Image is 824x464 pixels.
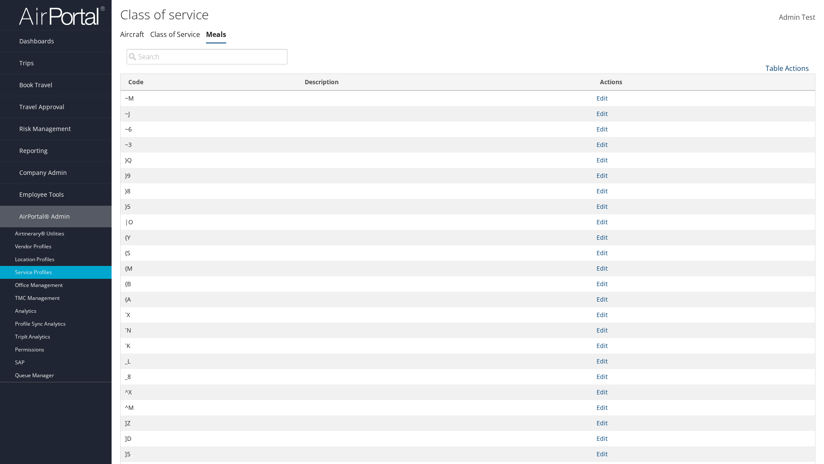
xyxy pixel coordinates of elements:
a: Edit [597,434,608,443]
span: AirPortal® Admin [19,206,70,227]
a: Edit [597,249,608,257]
th: Actions [592,74,815,91]
input: Search [127,49,288,64]
span: Trips [19,52,34,74]
td: }8 [121,183,297,199]
th: Code: activate to sort column ascending [121,74,297,91]
span: Travel Approval [19,96,64,118]
td: ^M [121,400,297,415]
a: Edit [597,388,608,396]
a: Edit [597,403,608,412]
a: Edit [597,140,608,149]
td: ~6 [121,122,297,137]
td: {A [121,292,297,307]
a: Edit [597,156,608,164]
a: Edit [597,218,608,226]
a: Edit [597,125,608,133]
a: Edit [597,171,608,180]
span: Employee Tools [19,184,64,205]
td: _8 [121,369,297,385]
td: ]5 [121,446,297,462]
a: Edit [597,326,608,334]
td: }Q [121,153,297,168]
a: Meals [206,30,226,39]
td: ~M [121,91,297,106]
a: Edit [597,202,608,211]
td: }9 [121,168,297,183]
td: ]D [121,431,297,446]
a: Edit [597,342,608,350]
a: Edit [597,233,608,241]
a: Edit [597,450,608,458]
span: Admin Test [779,12,815,22]
td: ^X [121,385,297,400]
span: Reporting [19,140,48,162]
td: `N [121,323,297,338]
a: Edit [597,280,608,288]
td: |O [121,214,297,230]
span: Book Travel [19,74,52,96]
a: Edit [597,110,608,118]
td: _L [121,354,297,369]
a: Edit [597,264,608,272]
td: ~3 [121,137,297,153]
a: Edit [597,372,608,381]
a: Edit [597,311,608,319]
td: ]Z [121,415,297,431]
td: ~J [121,106,297,122]
td: }5 [121,199,297,214]
img: airportal-logo.png [19,6,105,26]
td: {S [121,245,297,261]
a: Edit [597,94,608,102]
a: Edit [597,419,608,427]
a: Admin Test [779,4,815,31]
td: {B [121,276,297,292]
span: Risk Management [19,118,71,140]
td: {M [121,261,297,276]
a: Aircraft [120,30,144,39]
td: {Y [121,230,297,245]
a: Table Actions [766,64,809,73]
a: Edit [597,357,608,365]
td: `K [121,338,297,354]
td: `X [121,307,297,323]
h1: Class of service [120,6,584,24]
a: Edit [597,295,608,303]
a: Edit [597,187,608,195]
span: Dashboards [19,31,54,52]
a: Class of Service [150,30,200,39]
span: Company Admin [19,162,67,183]
th: Description: activate to sort column ascending [297,74,593,91]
